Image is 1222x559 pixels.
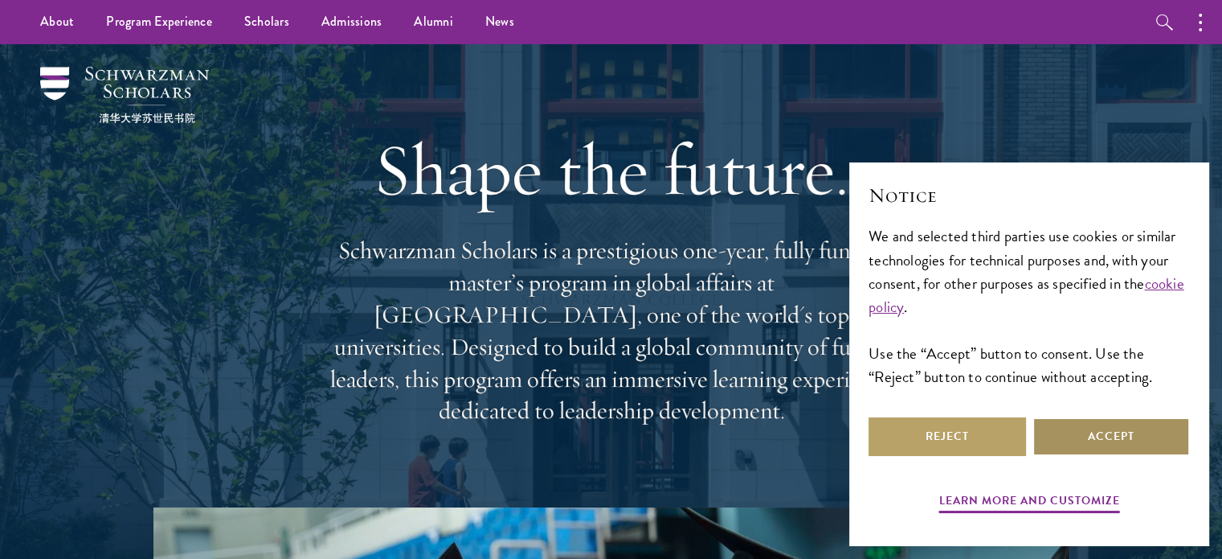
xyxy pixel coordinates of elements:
[40,67,209,123] img: Schwarzman Scholars
[868,224,1190,388] div: We and selected third parties use cookies or similar technologies for technical purposes and, wit...
[868,272,1184,319] a: cookie policy
[939,491,1120,516] button: Learn more and customize
[322,235,901,427] p: Schwarzman Scholars is a prestigious one-year, fully funded master’s program in global affairs at...
[1032,417,1190,456] button: Accept
[868,182,1190,209] h2: Notice
[868,417,1026,456] button: Reject
[322,125,901,215] h1: Shape the future.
